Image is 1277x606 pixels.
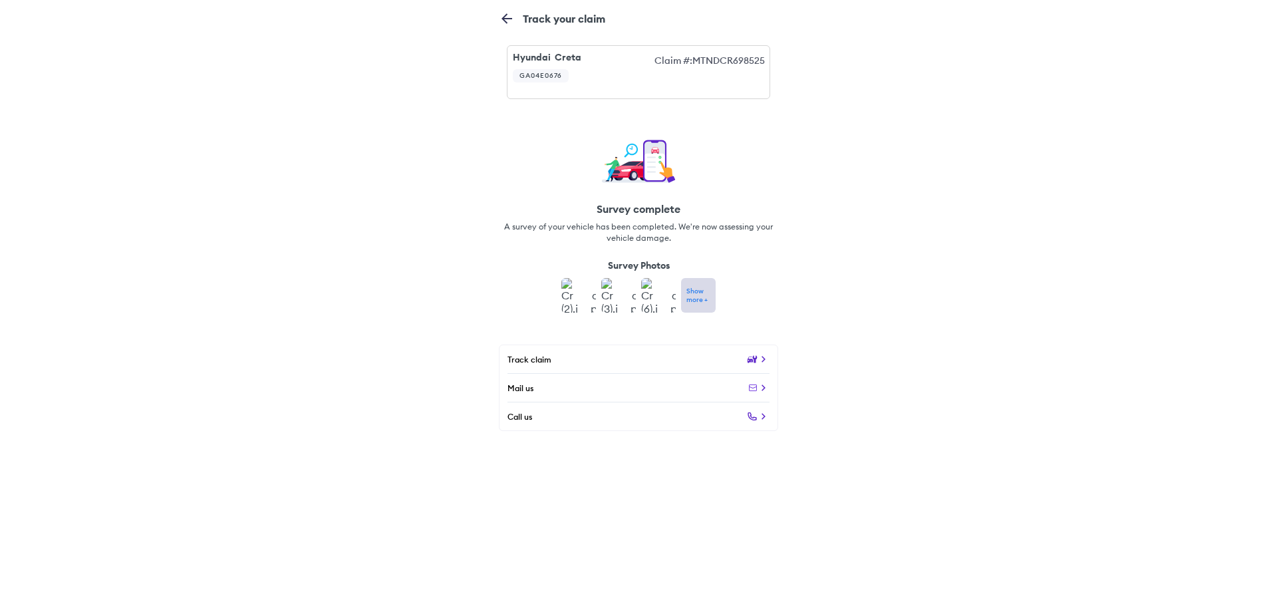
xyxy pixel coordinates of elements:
p: Show more + [686,287,710,304]
img: Crash (6).jpg [641,278,676,313]
span: Call us [507,411,532,422]
span: Track claim [507,354,551,365]
p: Claim #: MTNDCR698525 [654,54,765,90]
span: Mail us [507,382,533,394]
img: Crash (3).jpg [601,278,636,313]
h6: Survey Photos [559,259,718,271]
img: Crash (2).jpg [561,278,596,313]
h5: Hyundai Creta [513,51,644,63]
h6: Track your claim [512,13,661,25]
div: GA04E0676 [513,69,569,82]
span: A survey of your vehicle has been completed. We're now assessing your vehicle damage. [504,221,773,243]
h6: Survey complete [504,202,773,216]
